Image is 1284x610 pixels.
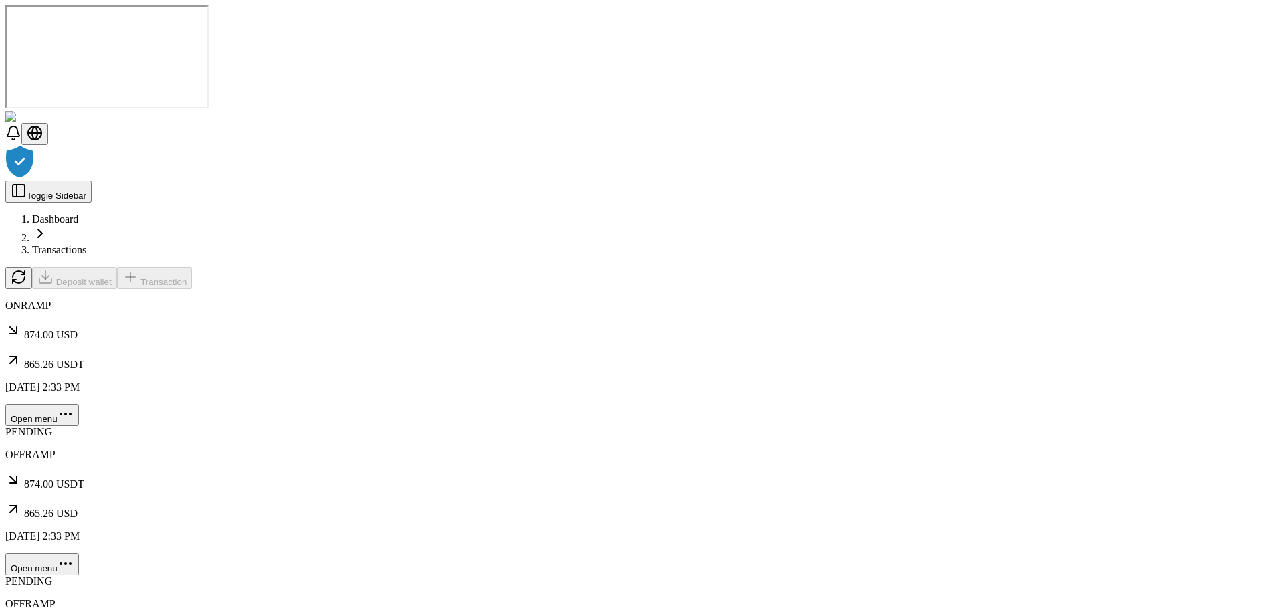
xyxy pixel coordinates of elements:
[11,563,58,573] span: Open menu
[5,530,1279,542] p: [DATE] 2:33 PM
[5,501,1279,520] p: 865.26 USD
[5,322,1279,341] p: 874.00 USD
[140,277,187,287] span: Transaction
[5,181,92,203] button: Toggle Sidebar
[5,553,79,575] button: Open menu
[11,414,58,424] span: Open menu
[32,267,117,289] button: Deposit wallet
[5,404,79,426] button: Open menu
[117,267,193,289] button: Transaction
[32,213,78,225] a: Dashboard
[5,300,1279,312] p: ONRAMP
[5,575,1279,587] div: PENDING
[32,244,86,256] a: Transactions
[5,213,1279,256] nav: breadcrumb
[5,352,1279,371] p: 865.26 USDT
[5,426,1279,438] div: PENDING
[56,277,112,287] span: Deposit wallet
[5,598,1279,610] p: OFFRAMP
[5,111,85,123] img: ShieldPay Logo
[5,472,1279,490] p: 874.00 USDT
[5,449,1279,461] p: OFFRAMP
[27,191,86,201] span: Toggle Sidebar
[5,381,1279,393] p: [DATE] 2:33 PM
